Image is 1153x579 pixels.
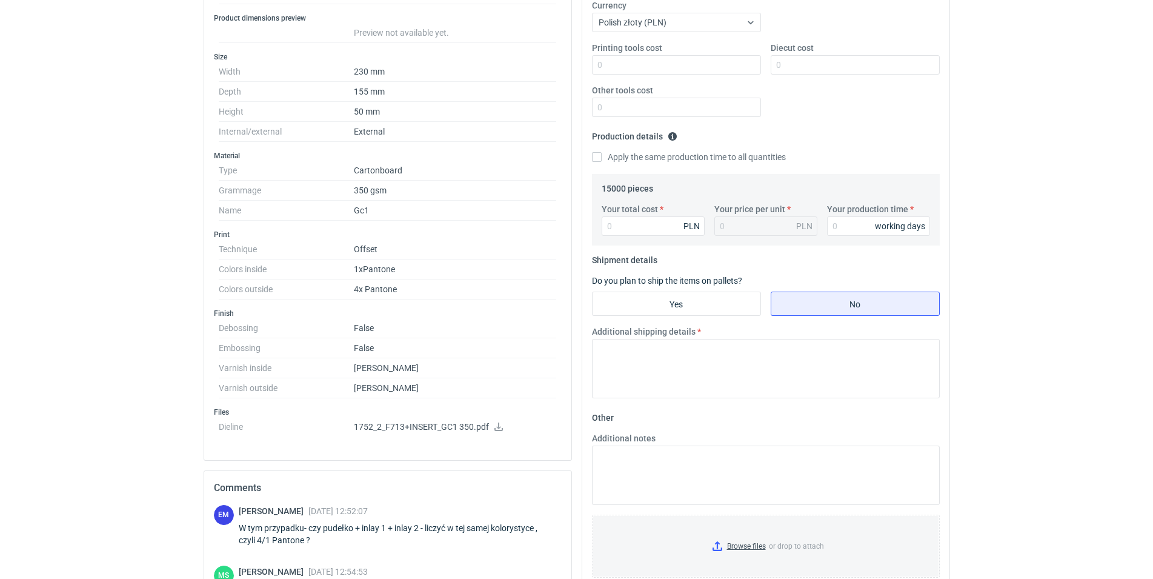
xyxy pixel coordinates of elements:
[354,62,557,82] dd: 230 mm
[354,422,557,433] p: 1752_2_F713+INSERT_GC1 350.pdf
[875,220,925,232] div: working days
[592,292,761,316] label: Yes
[354,122,557,142] dd: External
[827,203,908,215] label: Your production time
[219,62,354,82] dt: Width
[214,407,562,417] h3: Files
[219,338,354,358] dt: Embossing
[214,230,562,239] h3: Print
[771,55,940,75] input: 0
[239,522,562,546] div: W tym przypadku- czy pudełko + inlay 1 + inlay 2 - liczyć w tej samej kolorystyce , czyli 4/1 Pan...
[602,216,705,236] input: 0
[602,203,658,215] label: Your total cost
[354,82,557,102] dd: 155 mm
[354,161,557,181] dd: Cartonboard
[683,220,700,232] div: PLN
[592,432,656,444] label: Additional notes
[354,378,557,398] dd: [PERSON_NAME]
[219,181,354,201] dt: Grammage
[214,505,234,525] div: Ewelina Macek
[714,203,785,215] label: Your price per unit
[354,358,557,378] dd: [PERSON_NAME]
[219,82,354,102] dt: Depth
[219,417,354,441] dt: Dieline
[219,122,354,142] dt: Internal/external
[219,279,354,300] dt: Colors outside
[354,102,557,122] dd: 50 mm
[827,216,930,236] input: 0
[308,506,368,516] span: [DATE] 12:52:07
[592,98,761,117] input: 0
[354,28,449,38] span: Preview not available yet.
[219,318,354,338] dt: Debossing
[592,151,786,163] label: Apply the same production time to all quantities
[214,505,234,525] figcaption: EM
[214,481,562,495] h2: Comments
[592,127,677,141] legend: Production details
[592,55,761,75] input: 0
[214,52,562,62] h3: Size
[592,408,614,423] legend: Other
[214,13,562,23] h3: Product dimensions preview
[592,42,662,54] label: Printing tools cost
[219,259,354,279] dt: Colors inside
[592,84,653,96] label: Other tools cost
[219,161,354,181] dt: Type
[219,239,354,259] dt: Technique
[239,567,308,577] span: [PERSON_NAME]
[771,42,814,54] label: Diecut cost
[219,102,354,122] dt: Height
[354,318,557,338] dd: False
[239,506,308,516] span: [PERSON_NAME]
[354,338,557,358] dd: False
[219,358,354,378] dt: Varnish inside
[599,18,666,27] span: Polish złoty (PLN)
[796,220,812,232] div: PLN
[354,279,557,300] dd: 4x Pantone
[592,250,657,265] legend: Shipment details
[214,151,562,161] h3: Material
[771,292,940,316] label: No
[592,326,696,338] label: Additional shipping details
[219,201,354,221] dt: Name
[214,309,562,318] h3: Finish
[354,239,557,259] dd: Offset
[592,276,742,286] label: Do you plan to ship the items on pallets?
[602,179,653,193] legend: 15000 pieces
[593,515,939,577] label: or drop to attach
[219,378,354,398] dt: Varnish outside
[354,259,557,279] dd: 1xPantone
[308,567,368,577] span: [DATE] 12:54:53
[354,201,557,221] dd: Gc1
[354,181,557,201] dd: 350 gsm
